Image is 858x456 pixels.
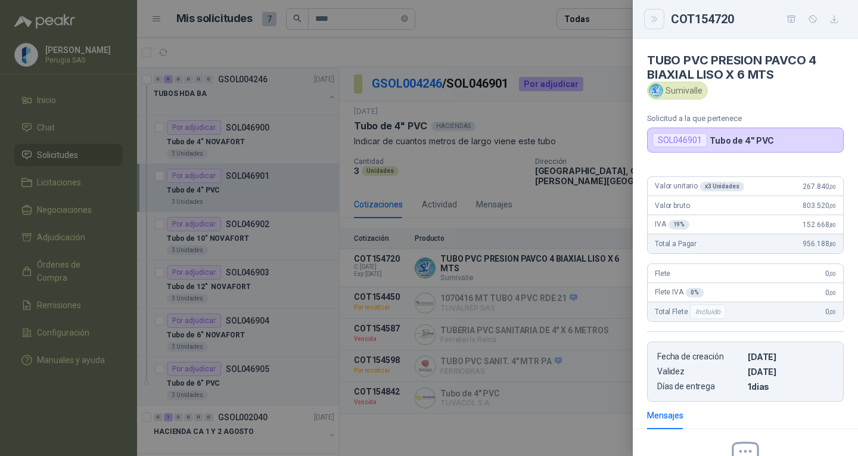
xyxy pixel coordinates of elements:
p: Tubo de 4" PVC [710,135,774,145]
span: Total a Pagar [655,240,697,248]
span: ,80 [829,241,836,247]
div: x 3 Unidades [700,182,744,191]
span: Valor bruto [655,201,689,210]
span: ,00 [829,184,836,190]
span: 0 [825,269,836,278]
p: [DATE] [748,367,834,377]
button: Close [647,12,661,26]
div: SOL046901 [652,133,707,147]
span: IVA [655,220,689,229]
span: 803.520 [803,201,836,210]
div: COT154720 [671,10,844,29]
span: 956.188 [803,240,836,248]
span: ,00 [829,290,836,296]
span: 0 [825,308,836,316]
div: 0 % [686,288,704,297]
p: 1 dias [748,381,834,392]
p: Días de entrega [657,381,743,392]
p: [DATE] [748,352,834,362]
span: 152.668 [803,221,836,229]
div: Sumivalle [647,82,708,100]
img: Company Logo [649,84,663,97]
span: ,00 [829,309,836,315]
p: Solicitud a la que pertenece [647,114,844,123]
span: 267.840 [803,182,836,191]
span: ,00 [829,271,836,277]
p: Fecha de creación [657,352,743,362]
span: 0 [825,289,836,297]
span: Flete [655,269,670,278]
span: Total Flete [655,305,728,319]
div: 19 % [669,220,690,229]
span: Flete IVA [655,288,704,297]
div: Incluido [690,305,726,319]
span: ,00 [829,203,836,209]
span: ,80 [829,222,836,228]
span: Valor unitario [655,182,744,191]
div: Mensajes [647,409,683,422]
p: Validez [657,367,743,377]
h4: TUBO PVC PRESION PAVCO 4 BIAXIAL LISO X 6 MTS [647,53,844,82]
